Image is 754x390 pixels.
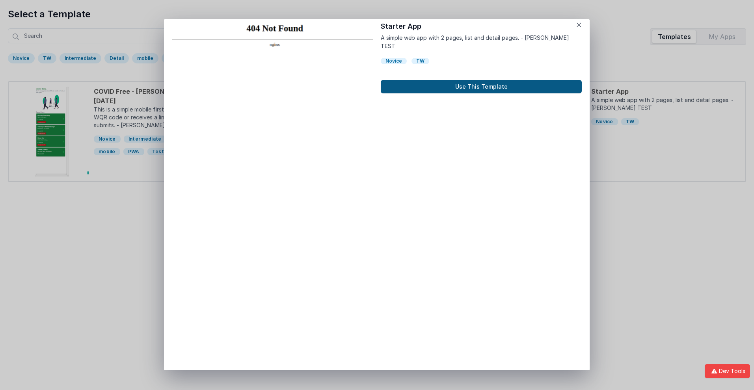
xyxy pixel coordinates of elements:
h1: Starter App [381,21,582,32]
p: A simple web app with 2 pages, list and detail pages. - [PERSON_NAME] TEST [381,33,582,50]
div: Novice [381,58,407,64]
button: Use This Template [381,80,582,93]
button: Dev Tools [705,364,750,378]
div: TW [411,58,429,64]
